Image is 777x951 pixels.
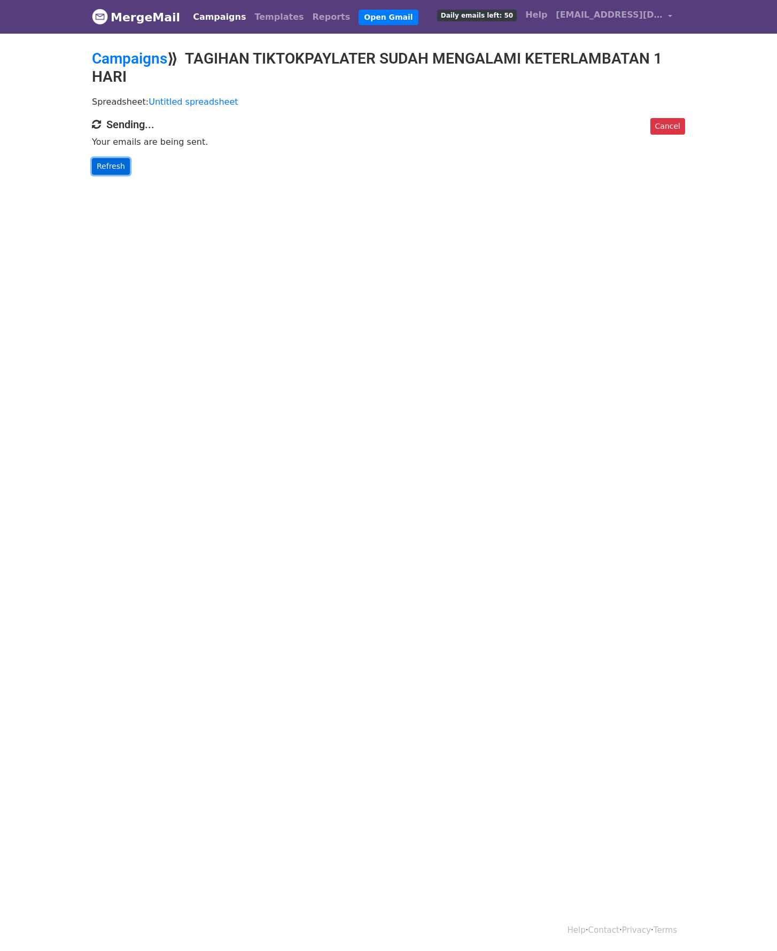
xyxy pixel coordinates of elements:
[189,6,250,28] a: Campaigns
[92,118,685,131] h4: Sending...
[92,50,685,85] h2: ⟫ TAGIHAN TIKTOKPAYLATER SUDAH MENGALAMI KETERLAMBATAN 1 HARI
[551,4,677,29] a: [EMAIL_ADDRESS][DOMAIN_NAME]
[568,925,586,935] a: Help
[724,900,777,951] iframe: Chat Widget
[92,6,180,28] a: MergeMail
[92,136,685,147] p: Your emails are being sent.
[588,925,619,935] a: Contact
[650,118,685,135] a: Cancel
[437,10,517,21] span: Daily emails left: 50
[556,9,663,21] span: [EMAIL_ADDRESS][DOMAIN_NAME]
[433,4,521,26] a: Daily emails left: 50
[92,96,685,107] p: Spreadsheet:
[149,97,238,107] a: Untitled spreadsheet
[308,6,355,28] a: Reports
[92,50,167,67] a: Campaigns
[92,9,108,25] img: MergeMail logo
[250,6,308,28] a: Templates
[622,925,651,935] a: Privacy
[521,4,551,26] a: Help
[654,925,677,935] a: Terms
[92,158,130,175] a: Refresh
[359,10,418,25] a: Open Gmail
